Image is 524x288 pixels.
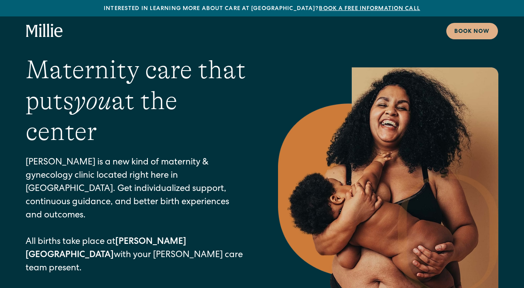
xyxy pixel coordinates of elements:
[26,24,63,38] a: home
[319,6,420,12] a: Book a free information call
[26,55,246,147] h1: Maternity care that puts at the center
[446,23,498,39] a: Book now
[454,28,490,36] div: Book now
[26,156,246,276] p: [PERSON_NAME] is a new kind of maternity & gynecology clinic located right here in [GEOGRAPHIC_DA...
[74,86,111,115] em: you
